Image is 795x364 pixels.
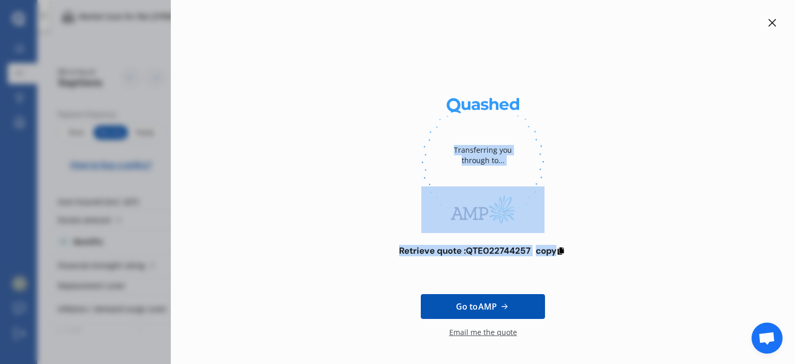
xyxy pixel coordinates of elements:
div: Transferring you through to... [441,124,524,186]
img: AMP.webp [421,186,544,233]
div: Retrieve quote : QTE022744257 [399,245,531,256]
a: Go toAMP [421,294,545,319]
div: Open chat [752,323,783,354]
span: Go to AMP [456,300,497,313]
div: Email me the quote [449,327,517,348]
span: copy [536,245,556,256]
